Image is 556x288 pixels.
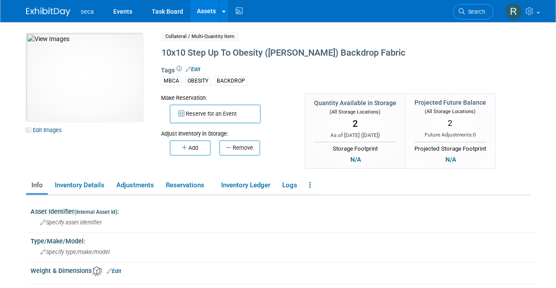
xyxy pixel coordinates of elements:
div: N/A [443,155,459,164]
a: Logs [277,178,302,193]
a: Inventory Details [50,178,109,193]
span: seca [81,8,94,15]
span: Search [465,8,485,15]
div: Projected Future Balance [414,98,486,107]
div: N/A [348,155,364,164]
div: 10x10 Step Up To Obesity ([PERSON_NAME]) Backdrop Fabric [158,45,493,61]
img: Asset Weight and Dimensions [92,266,102,276]
div: Weight & Dimensions [31,264,537,276]
span: 2 [353,118,358,129]
img: ExhibitDay [26,8,70,16]
a: Reservations [161,178,214,193]
a: Edit [107,268,121,274]
span: 0 [473,132,476,138]
span: [DATE] [363,132,378,138]
div: BACKDROP [214,76,248,86]
div: As of [DATE] ( ) [314,132,396,139]
a: Adjustments [111,178,159,193]
div: (All Storage Locations) [414,107,486,115]
div: OBESITY [185,76,211,86]
button: Add [170,140,211,155]
button: Remove [219,140,260,155]
img: Rachel Jordan [505,3,522,20]
div: Make Reservation: [161,93,291,102]
div: Projected Storage Footprint [414,142,486,153]
span: Specify type/make/model [40,249,110,255]
span: Collateral / Multi-Quantity Item [161,32,239,41]
span: 2 [448,118,452,128]
a: Edit [186,66,200,72]
div: Quantity Available in Storage [314,99,396,107]
div: Type/Make/Model: [31,235,537,246]
a: Info [26,178,48,193]
a: Edit Images [26,125,65,136]
small: (Internal Asset Id) [74,209,117,215]
div: Adjust Inventory in Storage: [161,123,291,138]
a: Search [453,4,494,19]
div: Tags [161,66,493,91]
img: View Images [26,33,143,121]
div: Future Adjustments: [414,131,486,139]
div: (All Storage Locations) [314,107,396,116]
div: Asset Identifier : [31,205,537,216]
div: Storage Footprint [314,142,396,153]
div: MBCA [161,76,182,86]
button: Reserve for an Event [170,105,261,123]
span: Specify asset identifier [40,219,102,226]
a: Inventory Ledger [216,178,275,193]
